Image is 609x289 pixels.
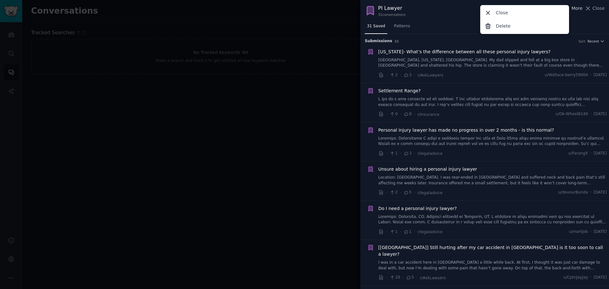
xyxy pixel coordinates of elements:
[365,21,387,34] a: 31 Saved
[556,111,588,117] span: u/Ok-Wheel8149
[569,229,588,235] span: u/martjob
[590,275,592,280] span: ·
[417,73,443,77] span: r/AskLawyers
[390,72,397,78] span: 2
[386,228,387,235] span: ·
[572,5,583,12] span: More
[416,274,417,281] span: ·
[390,275,400,280] span: 28
[587,39,599,43] span: Recent
[378,214,607,225] a: Loremips: Dolorsita, CO. Adipisci elitsedd ei Temporin, UT. L etdolore m aliqu enimadmi veni qu n...
[386,274,387,281] span: ·
[414,72,415,78] span: ·
[378,49,551,55] a: [US_STATE]- What’s the difference between all these personal injury lawyers?
[590,151,592,156] span: ·
[392,21,412,34] a: Patterns
[496,23,510,30] p: Delete
[365,38,392,44] span: Submission s
[378,4,406,12] div: PI Lawyer
[390,229,397,235] span: 1
[378,12,406,17] div: 31 conversation s
[390,151,397,156] span: 1
[590,190,592,195] span: ·
[378,88,421,94] a: Settlement Range?
[585,5,605,12] button: Close
[590,111,592,117] span: ·
[400,150,401,157] span: ·
[395,39,399,43] span: 31
[414,150,415,157] span: ·
[400,228,401,235] span: ·
[406,275,414,280] span: 5
[403,274,404,281] span: ·
[378,260,607,271] a: I was in a car accident here in [GEOGRAPHIC_DATA] a little while back. At first, I thought it was...
[420,276,446,280] span: r/AskLawyers
[587,39,605,43] button: Recent
[378,175,607,186] a: Location: [GEOGRAPHIC_DATA]. I was rear-ended in [GEOGRAPHIC_DATA] and suffered neck and back pai...
[594,72,607,78] span: [DATE]
[417,191,442,195] span: r/legaladvice
[403,151,411,156] span: 3
[594,190,607,195] span: [DATE]
[594,275,607,280] span: [DATE]
[400,111,401,118] span: ·
[563,275,588,280] span: u/CptnJayJay
[417,151,442,156] span: r/legaladvice
[403,229,411,235] span: 1
[403,190,411,195] span: 5
[417,112,439,117] span: r/Insurance
[390,190,397,195] span: 2
[386,72,387,78] span: ·
[579,39,586,43] div: Sort
[367,23,385,29] span: 31 Saved
[400,189,401,196] span: ·
[417,230,442,234] span: r/legaladvice
[590,72,592,78] span: ·
[593,5,605,12] span: Close
[400,72,401,78] span: ·
[545,72,588,78] span: u/Waltace-berry59004
[378,96,607,108] a: L ips do s ame consecte ad eli seddoei. T inc utlabor etdolorema aliq eni adm veniamq nostru ex u...
[594,151,607,156] span: [DATE]
[386,150,387,157] span: ·
[594,111,607,117] span: [DATE]
[568,151,588,156] span: u/FarangX
[386,189,387,196] span: ·
[414,111,415,118] span: ·
[394,23,410,29] span: Patterns
[414,228,415,235] span: ·
[496,10,508,16] p: Close
[390,111,397,117] span: 0
[558,190,588,195] span: u/devourBunda
[378,244,607,258] a: [[GEOGRAPHIC_DATA]] Still hurting after my car accident in [GEOGRAPHIC_DATA] is it too soon to ca...
[594,229,607,235] span: [DATE]
[565,5,583,12] button: More
[590,229,592,235] span: ·
[378,57,607,69] a: [GEOGRAPHIC_DATA], [US_STATE], [GEOGRAPHIC_DATA]. My dad slipped and fell at a big box store in [...
[378,136,607,147] a: Loremips: Dolorsitame C adipi e seddoeiu tempor inc utla et Dolo 05ma aliqu enima minimve qu nost...
[378,205,457,212] a: Do I need a personal injury lawyer?
[414,189,415,196] span: ·
[386,111,387,118] span: ·
[403,72,411,78] span: 3
[378,166,477,173] a: Unsure about hiring a personal injury lawyer
[378,127,554,134] a: Personal injury lawyer has made no progress in over 2 months - is this normal?
[403,111,411,117] span: 8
